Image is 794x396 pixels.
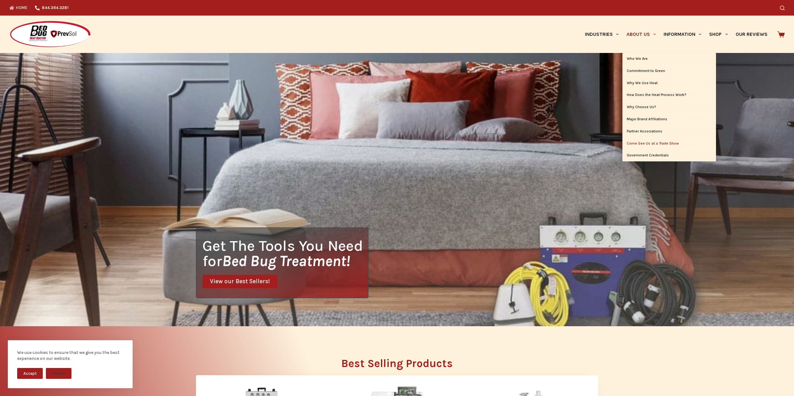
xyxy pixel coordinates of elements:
a: View our Best Sellers! [202,275,277,288]
a: Partner Associations [622,126,716,137]
a: Why We Use Heat [622,77,716,89]
a: Major Brand Affiliations [622,113,716,125]
i: Bed Bug Treatment! [222,252,350,270]
div: We use cookies to ensure that we give you the best experience on our website. [17,350,123,362]
a: Come See Us at a Trade Show [622,138,716,150]
a: Who We Are [622,53,716,65]
a: Commitment to Green [622,65,716,77]
a: Why Choose Us? [622,101,716,113]
a: How Does the Heat Process Work? [622,89,716,101]
button: Search [780,6,785,10]
h2: Best Selling Products [196,358,598,369]
a: Our Reviews [732,16,771,53]
a: Shop [705,16,732,53]
button: Accept [17,368,43,379]
img: Prevsol/Bed Bug Heat Doctor [9,21,91,48]
button: Decline [46,368,71,379]
button: Open LiveChat chat widget [5,2,24,21]
a: Information [660,16,705,53]
nav: Primary [581,16,771,53]
a: About Us [622,16,660,53]
span: View our Best Sellers! [210,279,270,284]
a: Industries [581,16,622,53]
h1: Get The Tools You Need for [202,238,368,269]
a: Government Credentials [622,150,716,161]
